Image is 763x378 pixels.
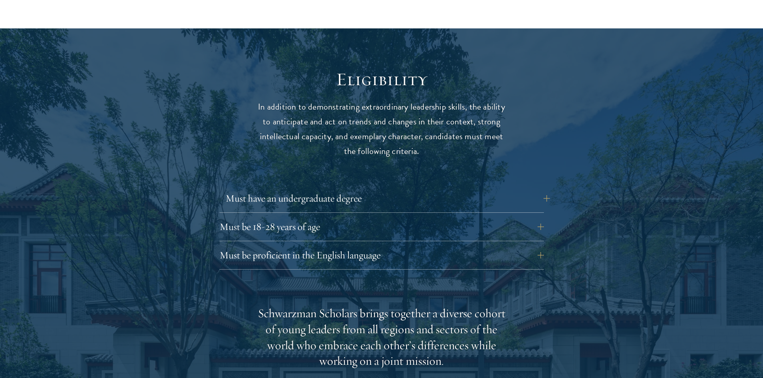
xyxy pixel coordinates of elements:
div: Schwarzman Scholars brings together a diverse cohort of young leaders from all regions and sector... [258,306,506,370]
button: Must be 18-28 years of age [219,217,544,236]
p: In addition to demonstrating extraordinary leadership skills, the ability to anticipate and act o... [258,100,506,159]
h2: Eligibility [258,68,506,91]
button: Must be proficient in the English language [219,246,544,265]
button: Must have an undergraduate degree [225,189,550,208]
